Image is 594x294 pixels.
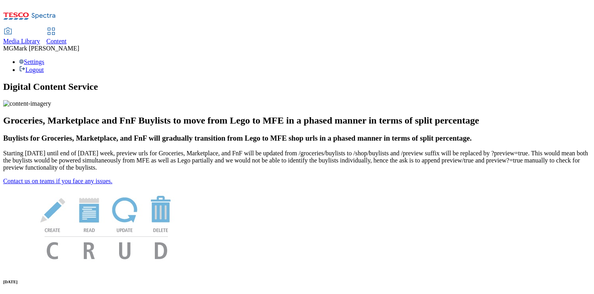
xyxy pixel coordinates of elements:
[3,115,591,126] h2: Groceries, Marketplace and FnF Buylists to move from Lego to MFE in a phased manner in terms of s...
[3,150,591,171] p: Starting [DATE] until end of [DATE] week, preview urls for Groceries, Marketplace, and FnF will b...
[3,38,40,44] span: Media Library
[13,45,79,52] span: Mark [PERSON_NAME]
[3,134,591,143] h3: Buylists for Groceries, Marketplace, and FnF will gradually transition from Lego to MFE shop urls...
[3,81,591,92] h1: Digital Content Service
[19,58,44,65] a: Settings
[3,279,591,284] h6: [DATE]
[46,28,67,45] a: Content
[19,66,44,73] a: Logout
[3,28,40,45] a: Media Library
[3,185,210,268] img: News Image
[3,100,51,107] img: content-imagery
[3,178,112,184] a: Contact us on teams if you face any issues.
[46,38,67,44] span: Content
[3,45,13,52] span: MG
